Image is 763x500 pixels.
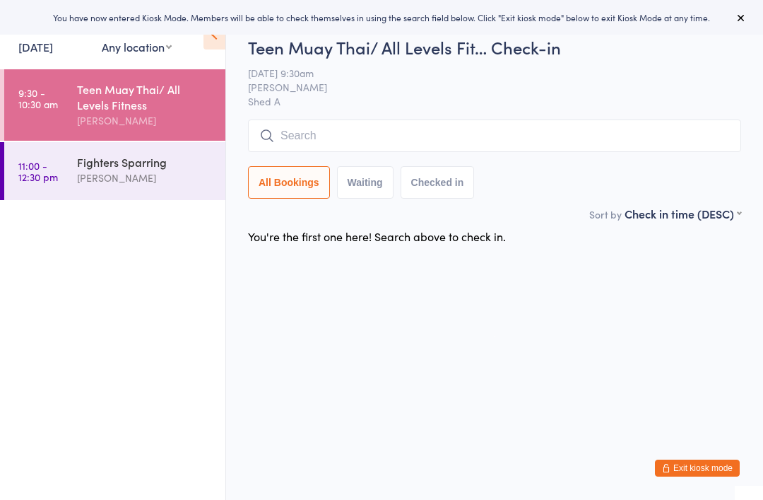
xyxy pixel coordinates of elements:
div: You're the first one here! Search above to check in. [248,228,506,244]
div: [PERSON_NAME] [77,170,213,186]
div: Check in time (DESC) [625,206,741,221]
span: Shed A [248,94,741,108]
input: Search [248,120,741,152]
div: Teen Muay Thai/ All Levels Fitness [77,81,213,112]
span: [DATE] 9:30am [248,66,719,80]
a: 11:00 -12:30 pmFighters Sparring[PERSON_NAME] [4,142,225,200]
button: Waiting [337,166,394,199]
div: You have now entered Kiosk Mode. Members will be able to check themselves in using the search fie... [23,11,740,23]
time: 11:00 - 12:30 pm [18,160,58,182]
h2: Teen Muay Thai/ All Levels Fit… Check-in [248,35,741,59]
span: [PERSON_NAME] [248,80,719,94]
time: 9:30 - 10:30 am [18,87,58,110]
div: Fighters Sparring [77,154,213,170]
button: Exit kiosk mode [655,460,740,477]
a: 9:30 -10:30 amTeen Muay Thai/ All Levels Fitness[PERSON_NAME] [4,69,225,141]
a: [DATE] [18,39,53,54]
div: [PERSON_NAME] [77,112,213,129]
div: Any location [102,39,172,54]
label: Sort by [589,207,622,221]
button: All Bookings [248,166,330,199]
button: Checked in [401,166,475,199]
